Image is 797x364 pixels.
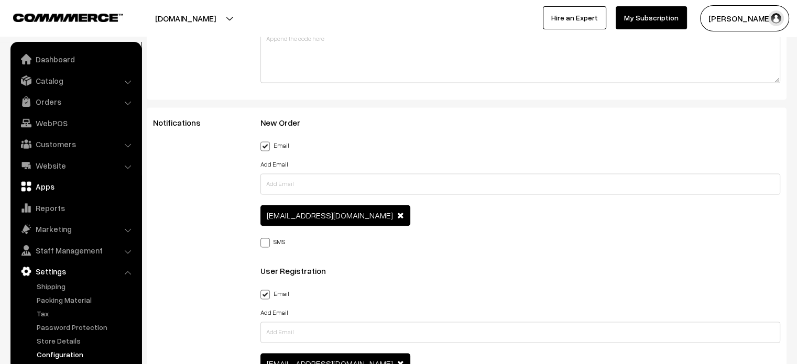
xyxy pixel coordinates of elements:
a: Dashboard [13,50,138,69]
img: COMMMERCE [13,14,123,21]
span: [EMAIL_ADDRESS][DOMAIN_NAME] [267,210,393,220]
label: Add Email [260,308,288,317]
button: [DOMAIN_NAME] [118,5,253,31]
a: COMMMERCE [13,10,105,23]
label: Add Email [260,160,288,169]
span: User Registration [260,266,339,276]
a: Orders [13,92,138,111]
img: user [768,10,784,26]
label: Email [260,139,289,150]
a: Reports [13,198,138,217]
a: Shipping [34,281,138,292]
a: Password Protection [34,322,138,333]
a: My Subscription [616,6,687,29]
a: WebPOS [13,114,138,133]
a: Hire an Expert [543,6,606,29]
a: Settings [13,262,138,281]
input: Add Email [260,322,781,343]
span: New Order [260,117,313,128]
a: Marketing [13,219,138,238]
label: Email [260,288,289,299]
a: Website [13,156,138,175]
a: Store Details [34,335,138,346]
button: [PERSON_NAME] [700,5,789,31]
span: Notifications [153,117,213,128]
a: Catalog [13,71,138,90]
a: Customers [13,135,138,153]
a: Staff Management [13,241,138,260]
a: Configuration [34,349,138,360]
a: Packing Material [34,294,138,305]
a: Tax [34,308,138,319]
input: Add Email [260,173,781,194]
a: Apps [13,177,138,196]
label: SMS [260,236,285,247]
